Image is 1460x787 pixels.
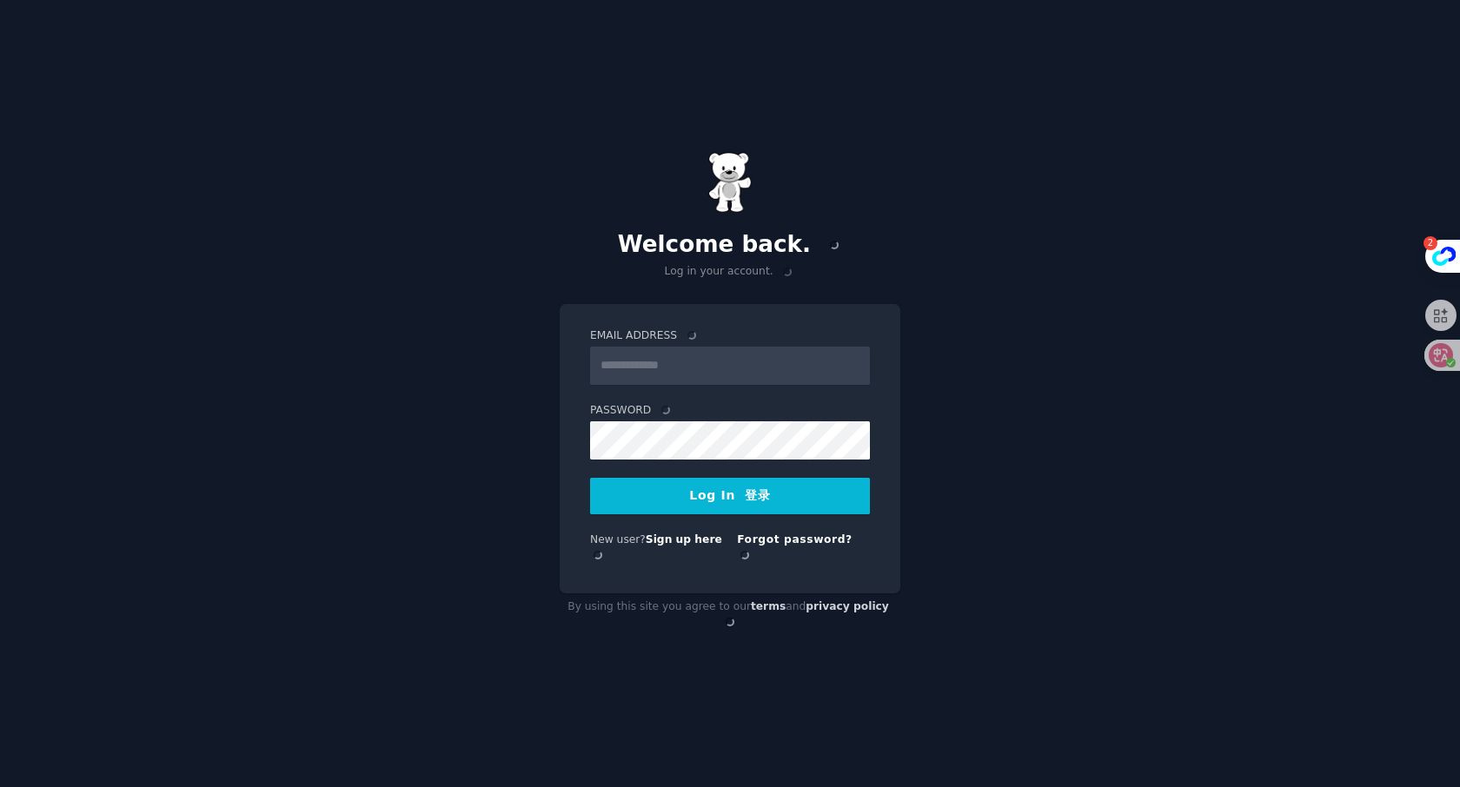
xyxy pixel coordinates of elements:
label: Email Address [590,328,870,344]
button: Log In 登录 [590,478,870,514]
font: 登录 [745,488,770,502]
a: Sign up here [646,533,722,546]
div: By using this site you agree to our and [560,593,900,636]
a: terms [751,600,786,612]
p: Log in your account. [560,264,900,280]
h2: Welcome back. [560,231,900,259]
a: Forgot password? [737,533,857,561]
label: Password [590,403,870,419]
span: New user? [590,533,646,546]
img: Gummy Bear [708,152,752,213]
a: privacy policy [806,600,889,612]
